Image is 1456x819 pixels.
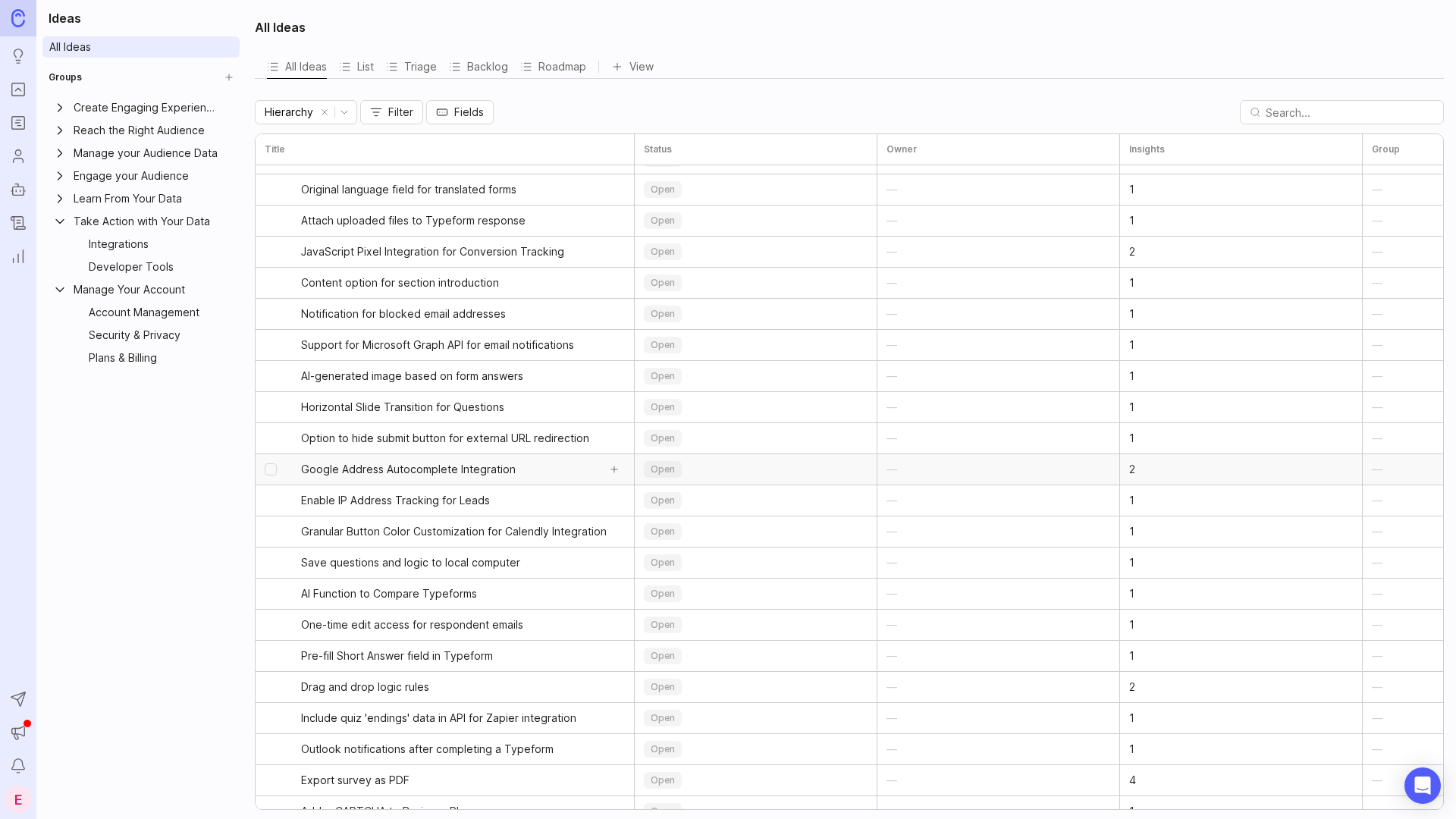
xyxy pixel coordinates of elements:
span: 1 [1129,804,1134,819]
button: — [886,485,1110,516]
a: Notification for blocked email addresses [301,299,625,329]
button: Send to Autopilot [5,686,32,713]
button: — [886,392,1110,422]
div: Engage your Audience [74,168,218,184]
div: — [1372,399,1382,416]
span: open [651,432,675,444]
a: Users [5,143,32,170]
button: Expand Manage your Audience Data [52,146,67,161]
a: Collapse Take Action with Your DataTake Action with Your DataGroup settings [45,211,237,232]
span: 2 [1129,244,1135,259]
span: open [651,619,675,631]
span: — [886,648,897,664]
div: — [1372,275,1382,291]
button: Fields [426,100,494,124]
span: Google Address Autocomplete Integration [301,462,516,477]
button: Announcements [5,719,32,746]
button: Expand Learn From Your Data [52,191,67,206]
h3: Group [1372,142,1400,157]
span: open [651,308,675,320]
div: — [1372,554,1382,571]
span: 1 [1129,524,1134,539]
a: Expand Create Engaging ExperiencesCreate Engaging ExperiencesGroup settings [45,97,237,118]
a: IntegrationsGroup settings [45,234,237,255]
div: Security & Privacy [89,327,218,344]
a: Pre-fill Short Answer field in Typeform [301,641,625,671]
h2: All Ideas [255,18,306,36]
span: 1 [1129,431,1134,446]
span: 1 [1129,555,1134,570]
a: AI-generated image based on form answers [301,361,625,391]
button: Create Group [218,67,240,88]
span: Notification for blocked email addresses [301,306,506,322]
button: — [886,516,1110,547]
div: Triage [386,55,437,78]
a: AI Function to Compare Typeforms [301,579,625,609]
span: open [651,743,675,755]
a: JavaScript Pixel Integration for Conversion Tracking [301,237,625,267]
div: — [1372,772,1382,789]
span: 1 [1129,182,1134,197]
span: Support for Microsoft Graph API for email notifications [301,337,574,353]
button: Notifications [5,752,32,780]
button: List [339,55,374,78]
span: open [651,650,675,662]
button: — [886,174,1110,205]
span: 1 [1129,586,1134,601]
span: — [886,275,897,291]
div: — [1372,181,1382,198]
button: View [611,55,654,78]
span: open [651,805,675,817]
button: — [886,454,1110,485]
div: — [1372,430,1382,447]
h3: Owner [886,142,917,157]
span: Pre-fill Short Answer field in Typeform [301,648,493,664]
span: Original language field for translated forms [301,182,516,197]
div: Roadmap [520,55,586,78]
div: — [1372,679,1382,695]
input: Search... [1266,101,1434,124]
button: — [886,330,1110,360]
span: open [651,712,675,724]
a: Support for Microsoft Graph API for email notifications [301,330,625,360]
span: — [886,399,897,416]
button: E [5,786,32,813]
img: Canny Home [11,9,25,27]
a: Expand Reach the Right AudienceReach the Right AudienceGroup settings [45,120,237,141]
div: Plans & Billing [89,350,218,366]
input: select post [265,463,277,475]
span: JavaScript Pixel Integration for Conversion Tracking [301,244,564,259]
span: — [886,617,897,633]
div: — [1372,617,1382,633]
button: Collapse Take Action with Your Data [52,214,67,229]
div: Expand Learn From Your DataLearn From Your DataGroup settings [45,188,237,209]
span: — [886,337,897,353]
button: Expand Create Engaging Experiences [52,100,67,115]
button: Backlog [449,55,508,78]
h1: Ideas [42,9,240,27]
button: — [886,610,1110,640]
span: — [886,430,897,447]
button: — [886,206,1110,236]
span: Attach uploaded files to Typeform response [301,213,526,228]
div: All Ideas [267,55,327,78]
div: — [1372,368,1382,384]
span: 1 [1129,369,1134,384]
div: Open Intercom Messenger [1404,767,1441,804]
a: Outlook notifications after completing a Typeform [301,734,625,764]
div: — [1372,523,1382,540]
div: — [1372,741,1382,758]
span: open [651,557,675,569]
button: — [886,672,1110,702]
span: open [651,277,675,289]
span: — [886,772,897,789]
div: Expand Manage your Audience DataManage your Audience DataGroup settings [45,143,237,164]
h3: Title [265,142,285,157]
span: 1 [1129,400,1134,415]
div: Take Action with Your Data [74,213,218,230]
button: — [886,268,1110,298]
div: — [1372,648,1382,664]
a: Granular Button Color Customization for Calendly Integration [301,516,625,547]
span: — [886,461,897,478]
